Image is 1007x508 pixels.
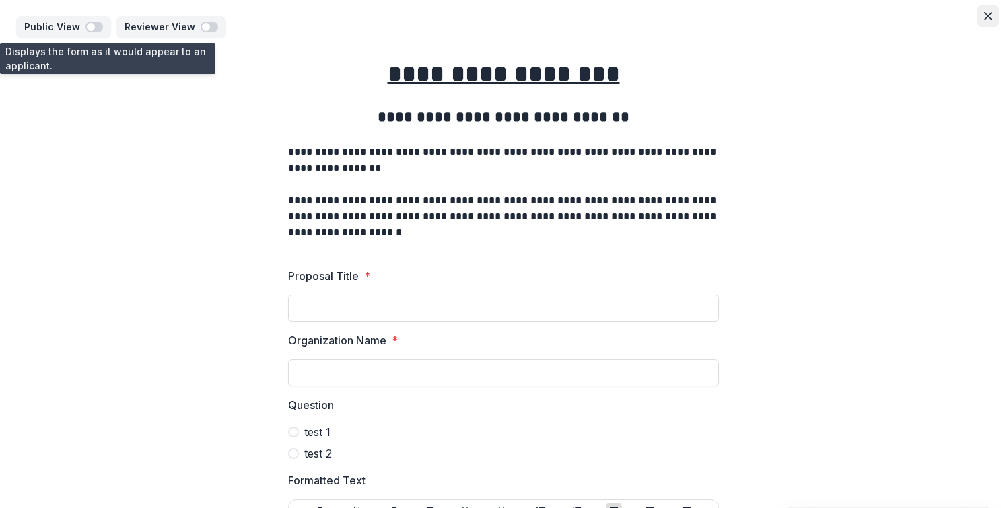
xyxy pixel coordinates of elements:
button: Reviewer View [116,16,226,38]
p: Organization Name [288,332,386,349]
p: Formatted Text [288,472,366,488]
p: Question [288,397,334,413]
p: Reviewer View [125,22,201,33]
p: Proposal Title [288,268,359,284]
button: Public View [16,16,111,38]
span: test 1 [304,424,331,440]
span: test 2 [304,445,332,462]
button: Close [977,5,999,27]
p: Public View [24,22,85,33]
